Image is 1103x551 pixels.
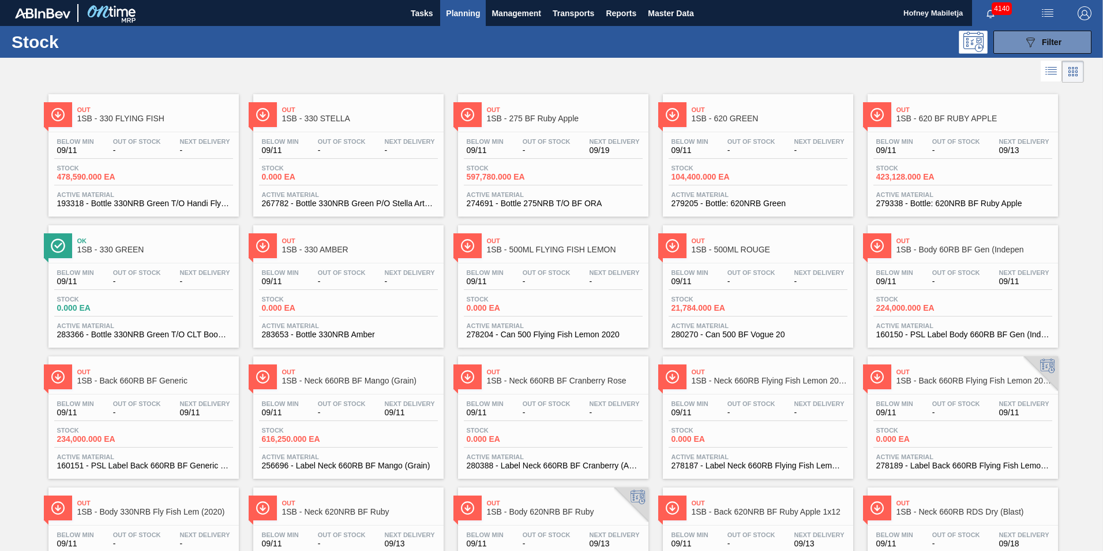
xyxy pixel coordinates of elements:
img: Ícone [665,501,680,515]
span: 09/11 [57,277,94,286]
span: Next Delivery [794,138,845,145]
span: 1SB - Back 660RB Flying Fish Lemon 2020 [896,377,1052,385]
span: Below Min [876,138,913,145]
span: - [318,539,366,548]
span: 1SB - Neck 660RB BF Mango (Grain) [282,377,438,385]
span: Out [282,500,438,507]
span: 09/11 [57,539,94,548]
span: Next Delivery [794,531,845,538]
img: Ícone [460,239,475,253]
span: Out Of Stock [727,269,775,276]
img: Ícone [665,107,680,122]
span: 09/13 [999,146,1049,155]
span: 09/11 [876,146,913,155]
button: Notifications [972,5,1009,21]
a: ÍconeOut1SB - 500ML FLYING FISH LEMONBelow Min09/11Out Of Stock-Next Delivery-Stock0.000 EAActive... [449,217,654,348]
span: 256696 - Label Neck 660RB BF Mango (Grain) [262,461,435,470]
span: Next Delivery [385,269,435,276]
span: Out Of Stock [113,269,161,276]
span: 09/11 [262,539,299,548]
span: 09/11 [467,277,504,286]
span: Out [896,500,1052,507]
span: - [727,277,775,286]
span: 09/11 [671,146,708,155]
img: Ícone [870,107,884,122]
span: Next Delivery [999,400,1049,407]
span: Out Of Stock [523,400,571,407]
span: 283366 - Bottle 330NRB Green T/O CLT Booster [57,330,230,339]
img: Ícone [51,501,65,515]
span: Below Min [57,138,94,145]
span: Out Of Stock [932,531,980,538]
span: 0.000 EA [262,304,343,312]
span: Out [282,106,438,113]
span: 278187 - Label Neck 660RB Flying Fish Lemon 2020 [671,461,845,470]
span: 09/11 [467,146,504,155]
span: Active Material [467,453,640,460]
span: Out Of Stock [727,531,775,538]
span: 09/11 [57,408,94,417]
span: Active Material [467,191,640,198]
span: - [113,146,161,155]
span: Next Delivery [999,269,1049,276]
img: Ícone [256,107,270,122]
span: 278204 - Can 500 Flying Fish Lemon 2020 [467,330,640,339]
span: Stock [57,427,138,434]
span: Stock [57,165,138,172]
span: 09/11 [876,539,913,548]
span: Next Delivery [590,400,640,407]
span: Tasks [409,6,434,20]
span: - [727,408,775,417]
img: Ícone [870,501,884,515]
img: Ícone [665,370,680,384]
span: Active Material [467,322,640,329]
span: Master Data [648,6,693,20]
span: 278189 - Label Back 660RB Flying Fish Lemon 2020 [876,461,1049,470]
span: 09/11 [262,277,299,286]
a: ÍconeOut1SB - Body 60RB BF Gen (IndepenBelow Min09/11Out Of Stock-Next Delivery09/11Stock224,000.... [859,217,1064,348]
span: 09/11 [671,408,708,417]
div: List Vision [1041,61,1062,83]
span: 1SB - 620 GREEN [692,114,847,123]
span: 1SB - Neck 660RB BF Cranberry Rose [487,377,643,385]
span: Out [487,237,643,244]
span: Out Of Stock [318,400,366,407]
span: 09/13 [794,539,845,548]
span: Active Material [262,453,435,460]
span: 1SB - Body 60RB BF Gen (Indepen [896,245,1052,254]
span: Stock [262,296,343,303]
span: Out Of Stock [523,269,571,276]
span: 1SB - Body 620NRB BF Ruby [487,508,643,516]
img: Ícone [665,239,680,253]
span: Out Of Stock [318,138,366,145]
span: Out [896,106,1052,113]
span: - [727,146,775,155]
span: 279338 - Bottle: 620NRB BF Ruby Apple [876,199,1049,208]
span: - [180,146,230,155]
span: 21,784.000 EA [671,304,752,312]
img: TNhmsLtSVTkK8tSr43FrP2fwEKptu5GPRR3wAAAABJRU5ErkJggg== [15,8,70,18]
span: Next Delivery [590,138,640,145]
span: Out Of Stock [932,138,980,145]
img: Ícone [51,107,65,122]
span: Out Of Stock [318,269,366,276]
a: ÍconeOut1SB - Neck 660RB BF Cranberry RoseBelow Min09/11Out Of Stock-Next Delivery-Stock0.000 EAA... [449,348,654,479]
span: Next Delivery [180,269,230,276]
a: ÍconeOk1SB - 330 GREENBelow Min09/11Out Of Stock-Next Delivery-Stock0.000 EAActive Material283366... [40,217,245,348]
span: Below Min [262,531,299,538]
span: 0.000 EA [467,304,547,312]
img: Ícone [460,107,475,122]
span: 267782 - Bottle 330NRB Green P/O Stella Artois [262,199,435,208]
span: Below Min [57,269,94,276]
img: Ícone [256,370,270,384]
span: 234,000.000 EA [57,435,138,444]
span: Below Min [57,400,94,407]
img: Ícone [460,370,475,384]
span: - [932,539,980,548]
span: Below Min [262,138,299,145]
span: 09/11 [999,277,1049,286]
a: ÍconeOut1SB - 330 FLYING FISHBelow Min09/11Out Of Stock-Next Delivery-Stock478,590.000 EAActive M... [40,85,245,217]
span: Next Delivery [385,138,435,145]
img: Ícone [51,370,65,384]
span: - [523,146,571,155]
